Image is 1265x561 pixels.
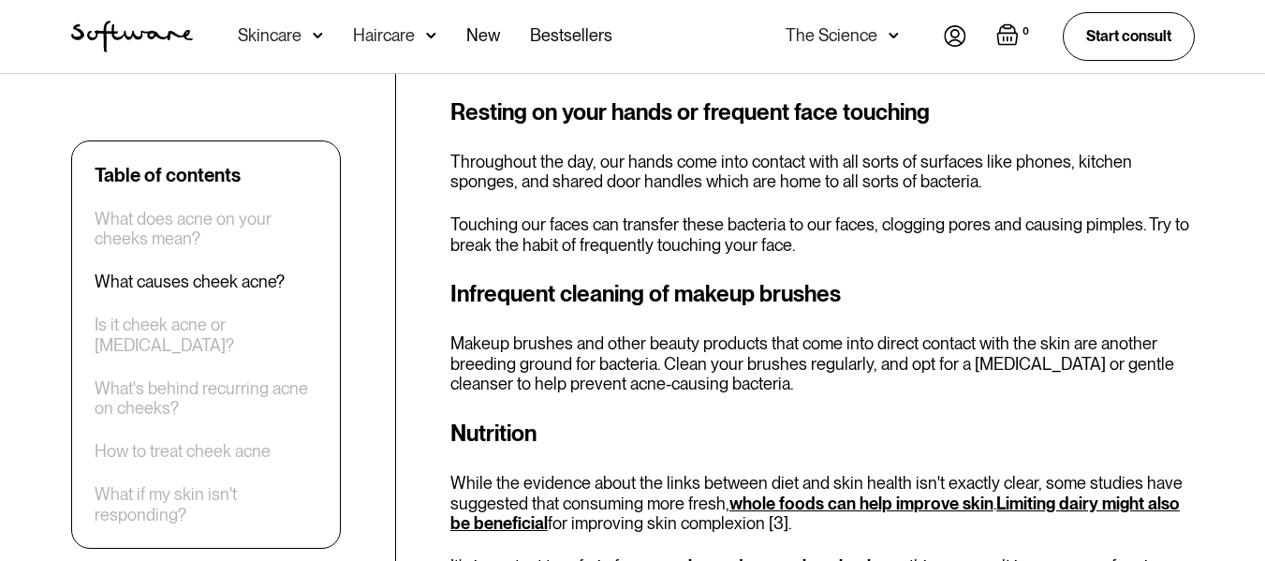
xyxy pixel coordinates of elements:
img: Software Logo [71,21,193,52]
a: Limiting dairy might also be beneficial [450,494,1180,534]
a: What causes cheek acne? [95,273,285,293]
a: Start consult [1063,12,1195,60]
p: Throughout the day, our hands come into contact with all sorts of surfaces like phones, kitchen s... [450,152,1195,192]
a: Is it cheek acne or [MEDICAL_DATA]? [95,316,317,356]
a: whole foods can help improve skin [729,494,993,513]
a: How to treat cheek acne [95,442,271,463]
img: arrow down [889,26,899,45]
div: Skincare [238,26,302,45]
h3: Nutrition [450,417,1195,450]
div: Table of contents [95,164,241,186]
div: 0 [1019,23,1033,40]
a: home [71,21,193,52]
h3: Infrequent cleaning of makeup brushes [450,277,1195,311]
p: Touching our faces can transfer these bacteria to our faces, clogging pores and causing pimples. ... [450,214,1195,255]
img: arrow down [426,26,436,45]
a: Open empty cart [996,23,1033,50]
p: While the evidence about the links between diet and skin health isn't exactly clear, some studies... [450,473,1195,534]
div: The Science [786,26,877,45]
p: Makeup brushes and other beauty products that come into direct contact with the skin are another ... [450,333,1195,394]
div: Haircare [353,26,415,45]
a: What does acne on your cheeks mean? [95,209,317,249]
a: What's behind recurring acne on cheeks? [95,378,317,419]
a: What if my skin isn't responding? [95,485,317,525]
img: arrow down [313,26,323,45]
h3: Resting on your hands or frequent face touching [450,96,1195,129]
